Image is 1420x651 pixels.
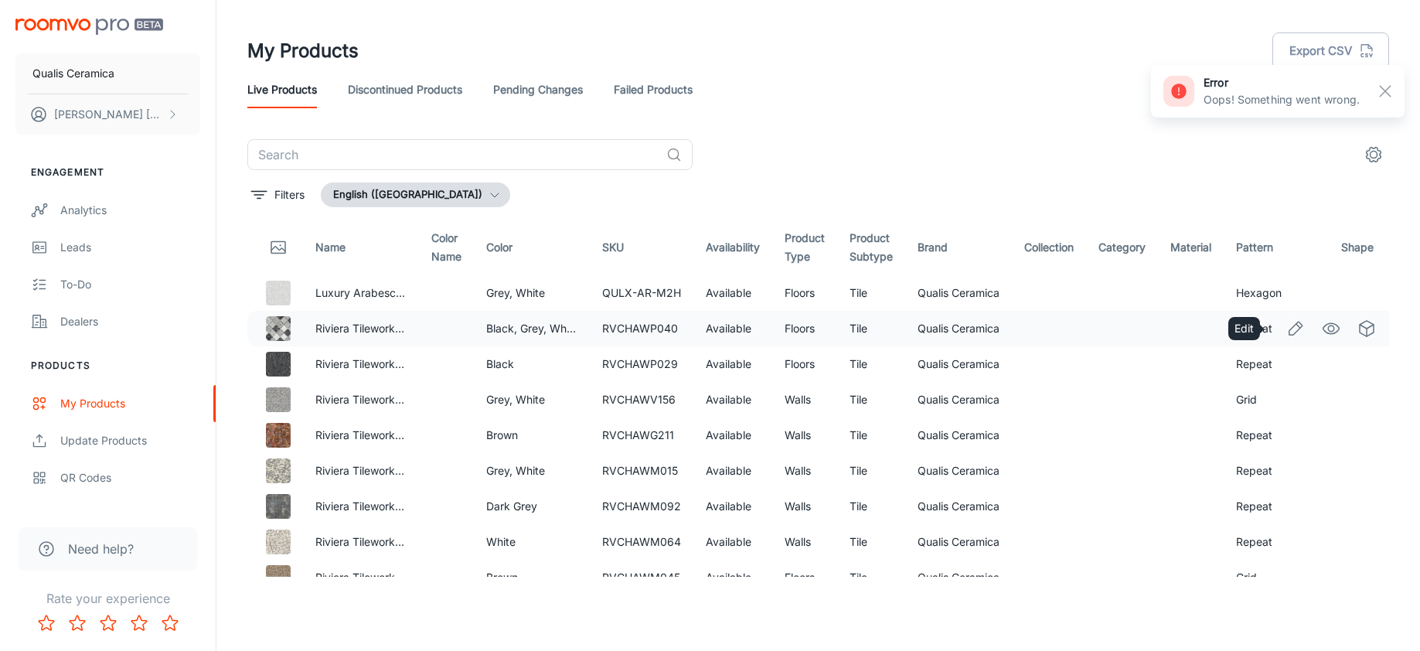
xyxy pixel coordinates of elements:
[614,71,693,108] a: Failed Products
[60,432,200,449] div: Update Products
[1158,220,1224,275] th: Material
[837,311,905,346] td: Tile
[1224,524,1329,560] td: Repeat
[474,560,590,595] td: Brown
[837,346,905,382] td: Tile
[1282,315,1309,342] a: Edit
[905,418,1012,453] td: Qualis Ceramica
[693,453,772,489] td: Available
[590,382,693,418] td: RVCHAWV156
[905,220,1012,275] th: Brand
[274,186,305,203] p: Filters
[54,106,163,123] p: [PERSON_NAME] [PERSON_NAME]
[12,589,203,608] p: Rate your experience
[1354,315,1380,342] a: See in Virtual Samples
[772,418,837,453] td: Walls
[155,608,186,639] button: Rate 5 star
[590,453,693,489] td: RVCHAWM015
[837,275,905,311] td: Tile
[837,453,905,489] td: Tile
[15,94,200,135] button: [PERSON_NAME] [PERSON_NAME]
[772,382,837,418] td: Walls
[693,418,772,453] td: Available
[315,464,727,477] a: Riviera Tileworks [PERSON_NAME] Grey Broken Brick Marble Interlocking Mosaic
[32,65,114,82] p: Qualis Ceramica
[693,489,772,524] td: Available
[419,220,474,275] th: Color Name
[315,535,681,548] a: Riviera Tileworks [PERSON_NAME] Mini Opus Interlocking Mosaic Sheet
[303,220,419,275] th: Name
[693,220,772,275] th: Availability
[474,382,590,418] td: Grey, White
[905,453,1012,489] td: Qualis Ceramica
[905,275,1012,311] td: Qualis Ceramica
[693,524,772,560] td: Available
[693,382,772,418] td: Available
[837,382,905,418] td: Tile
[590,275,693,311] td: QULX-AR-M2H
[60,239,200,256] div: Leads
[60,276,200,293] div: To-do
[837,524,905,560] td: Tile
[772,453,837,489] td: Walls
[772,275,837,311] td: Floors
[493,71,583,108] a: Pending Changes
[772,524,837,560] td: Walls
[1224,382,1329,418] td: Grid
[590,560,693,595] td: RVCHAWM045
[1012,220,1086,275] th: Collection
[837,560,905,595] td: Tile
[905,346,1012,382] td: Qualis Ceramica
[772,220,837,275] th: Product Type
[247,182,308,207] button: filter
[15,53,200,94] button: Qualis Ceramica
[60,313,200,330] div: Dealers
[321,182,510,207] button: English ([GEOGRAPHIC_DATA])
[772,346,837,382] td: Floors
[348,71,462,108] a: Discontinued Products
[315,499,700,513] a: Riviera Tileworks Chelsea Dark Grey Cubic Brick Marble Interlocking Mosaic
[590,220,693,275] th: SKU
[837,418,905,453] td: Tile
[474,453,590,489] td: Grey, White
[269,238,288,257] svg: Thumbnail
[1224,311,1329,346] td: Repeat
[315,286,551,299] a: Luxury Arabescato Verona 2" Hexagon Honed
[1358,139,1389,170] button: settings
[772,489,837,524] td: Walls
[474,524,590,560] td: White
[837,489,905,524] td: Tile
[1204,91,1360,108] p: Oops! Something went wrong.
[315,322,724,335] a: Riviera Tileworks Chelsea Lantern Terrazzo Marble White Grey Black Mix Mosaic
[315,571,670,584] a: Riviera Tileworks Chelsea Forest Brown Polished Marble Mosaic 2"x2"
[590,418,693,453] td: RVCHAWG211
[905,382,1012,418] td: Qualis Ceramica
[247,71,317,108] a: Live Products
[474,220,590,275] th: Color
[693,275,772,311] td: Available
[247,37,359,65] h1: My Products
[693,311,772,346] td: Available
[1318,315,1344,342] a: See in Visualizer
[905,489,1012,524] td: Qualis Ceramica
[15,19,163,35] img: Roomvo PRO Beta
[693,346,772,382] td: Available
[772,311,837,346] td: Floors
[905,560,1012,595] td: Qualis Ceramica
[590,311,693,346] td: RVCHAWP040
[60,469,200,486] div: QR Codes
[1272,32,1389,70] button: Export CSV
[1224,489,1329,524] td: Repeat
[590,489,693,524] td: RVCHAWM092
[693,560,772,595] td: Available
[124,608,155,639] button: Rate 4 star
[60,202,200,219] div: Analytics
[315,357,741,370] a: Riviera Tileworks [PERSON_NAME] Sliced Reconstituted Pebble Interlocking Mosaic
[590,524,693,560] td: RVCHAWM064
[905,311,1012,346] td: Qualis Ceramica
[60,395,200,412] div: My Products
[315,393,794,406] a: Riviera Tileworks [PERSON_NAME] & Shiny Glass Patchwork Pattern 2"x2" White Grey Mosaic
[474,489,590,524] td: Dark Grey
[68,540,134,558] span: Need help?
[837,220,905,275] th: Product Subtype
